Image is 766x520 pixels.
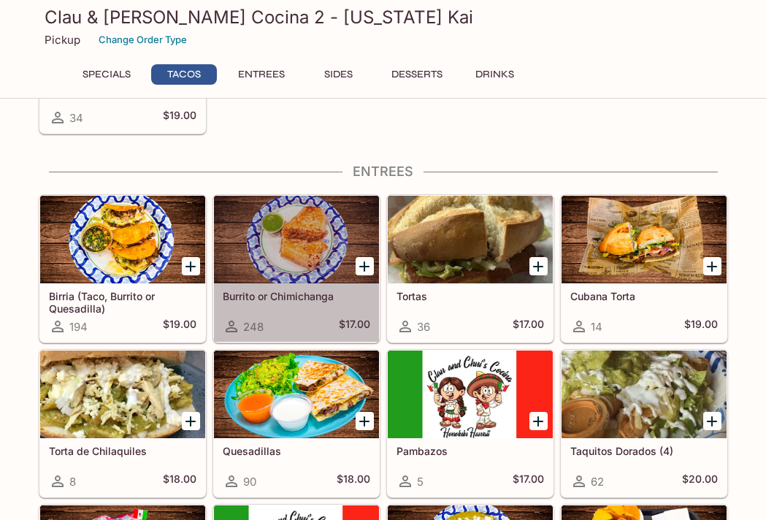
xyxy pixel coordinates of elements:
button: Add Burrito or Chimichanga [356,257,374,275]
button: Add Cubana Torta [703,257,721,275]
button: Add Pambazos [529,412,548,430]
a: Quesadillas90$18.00 [213,350,380,497]
h5: Torta de Chilaquiles [49,445,196,457]
h3: Clau & [PERSON_NAME] Cocina 2 - [US_STATE] Kai [45,6,722,28]
h5: Birria (Taco, Burrito or Quesadilla) [49,290,196,314]
button: Add Birria (Taco, Burrito or Quesadilla) [182,257,200,275]
h5: $19.00 [163,318,196,335]
span: 8 [69,475,76,489]
div: Taquitos Dorados (4) [562,351,727,438]
button: Add Quesadillas [356,412,374,430]
div: Pambazos [388,351,553,438]
span: 62 [591,475,604,489]
a: Pambazos5$17.00 [387,350,554,497]
span: 36 [417,320,430,334]
a: Torta de Chilaquiles8$18.00 [39,350,206,497]
div: Quesadillas [214,351,379,438]
div: Burrito or Chimichanga [214,196,379,283]
h5: Cubana Torta [570,290,718,302]
h5: $18.00 [337,473,370,490]
h5: Burrito or Chimichanga [223,290,370,302]
div: Tortas [388,196,553,283]
button: Entrees [229,64,294,85]
h5: $19.00 [684,318,718,335]
h5: $19.00 [163,109,196,126]
span: 90 [243,475,256,489]
p: Pickup [45,33,80,47]
span: 34 [69,111,83,125]
span: 248 [243,320,264,334]
button: Add Torta de Chilaquiles [182,412,200,430]
a: Cubana Torta14$19.00 [561,195,727,343]
div: Cubana Torta [562,196,727,283]
button: Change Order Type [92,28,194,51]
button: Add Taquitos Dorados (4) [703,412,721,430]
h5: $17.00 [513,318,544,335]
a: Taquitos Dorados (4)62$20.00 [561,350,727,497]
a: Birria (Taco, Burrito or Quesadilla)194$19.00 [39,195,206,343]
h4: Entrees [39,164,728,180]
h5: $17.00 [339,318,370,335]
button: Tacos [151,64,217,85]
button: Drinks [462,64,528,85]
a: Tortas36$17.00 [387,195,554,343]
h5: $18.00 [163,473,196,490]
h5: Quesadillas [223,445,370,457]
div: Birria (Taco, Burrito or Quesadilla) [40,196,205,283]
button: Desserts [383,64,451,85]
a: Burrito or Chimichanga248$17.00 [213,195,380,343]
h5: $17.00 [513,473,544,490]
button: Specials [74,64,139,85]
span: 5 [417,475,424,489]
h5: Tortas [397,290,544,302]
div: Torta de Chilaquiles [40,351,205,438]
button: Sides [306,64,372,85]
h5: Pambazos [397,445,544,457]
h5: Taquitos Dorados (4) [570,445,718,457]
h5: $20.00 [682,473,718,490]
span: 14 [591,320,602,334]
span: 194 [69,320,88,334]
button: Add Tortas [529,257,548,275]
